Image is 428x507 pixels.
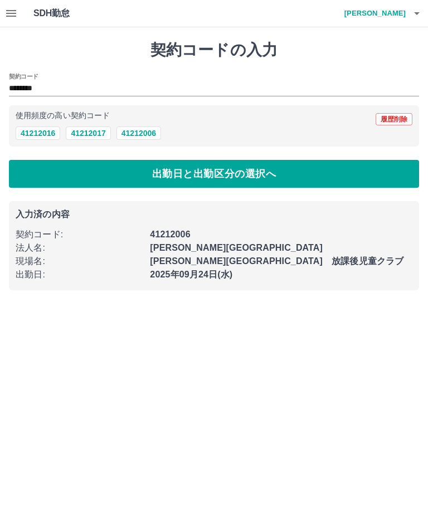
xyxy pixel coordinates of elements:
p: 現場名 : [16,255,143,268]
button: 履歴削除 [376,113,412,125]
b: 41212006 [150,230,190,239]
p: 契約コード : [16,228,143,241]
p: 法人名 : [16,241,143,255]
button: 出勤日と出勤区分の選択へ [9,160,419,188]
p: 入力済の内容 [16,210,412,219]
p: 使用頻度の高い契約コード [16,112,110,120]
b: [PERSON_NAME][GEOGRAPHIC_DATA] 放課後児童クラブ [150,256,403,266]
b: 2025年09月24日(水) [150,270,232,279]
h2: 契約コード [9,72,38,81]
button: 41212016 [16,126,60,140]
p: 出勤日 : [16,268,143,281]
button: 41212017 [66,126,110,140]
button: 41212006 [116,126,161,140]
h1: 契約コードの入力 [9,41,419,60]
b: [PERSON_NAME][GEOGRAPHIC_DATA] [150,243,323,252]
